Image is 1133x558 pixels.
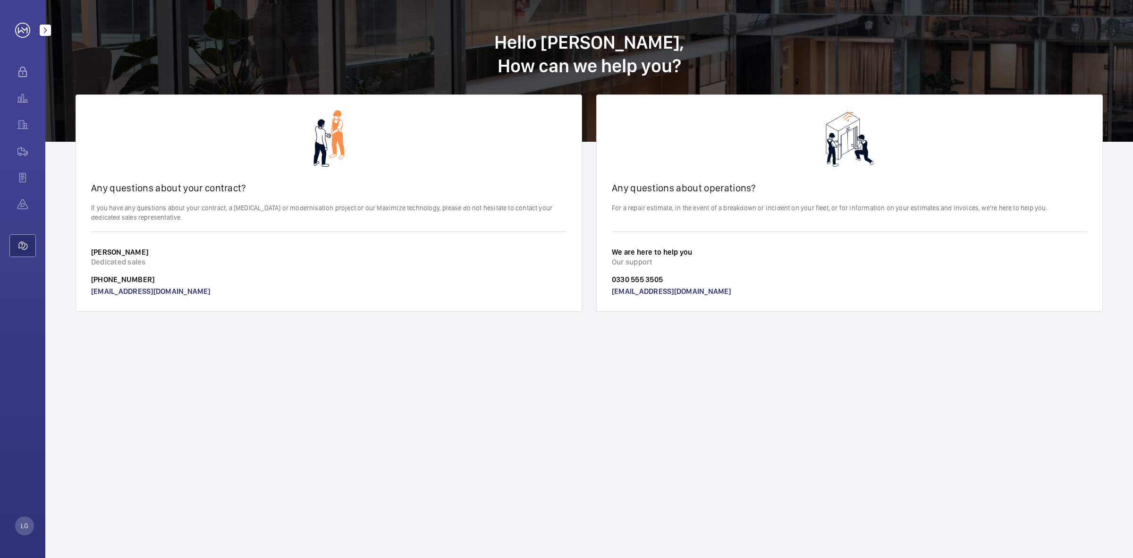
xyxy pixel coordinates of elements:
[612,203,1087,213] p: For a repair estimate, in the event of a breakdown or incident on your fleet, or for information ...
[612,182,1087,194] h2: Any questions about operations?
[612,287,731,296] a: [EMAIL_ADDRESS][DOMAIN_NAME]
[91,257,566,267] p: Dedicated sales
[21,521,28,531] p: LG
[826,110,873,167] img: contact-ops.png
[313,110,344,167] img: contact-sales.png
[91,275,154,284] a: [PHONE_NUMBER]
[612,275,663,284] a: 0330 555 3505
[612,257,1087,267] p: Our support
[91,203,566,222] p: If you have any questions about your contract, a [MEDICAL_DATA] or modernisation project or our M...
[91,247,566,257] h3: [PERSON_NAME]
[612,247,1087,257] h3: We are here to help you
[91,287,211,296] a: [EMAIL_ADDRESS][DOMAIN_NAME]
[91,182,566,194] h2: Any questions about your contract?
